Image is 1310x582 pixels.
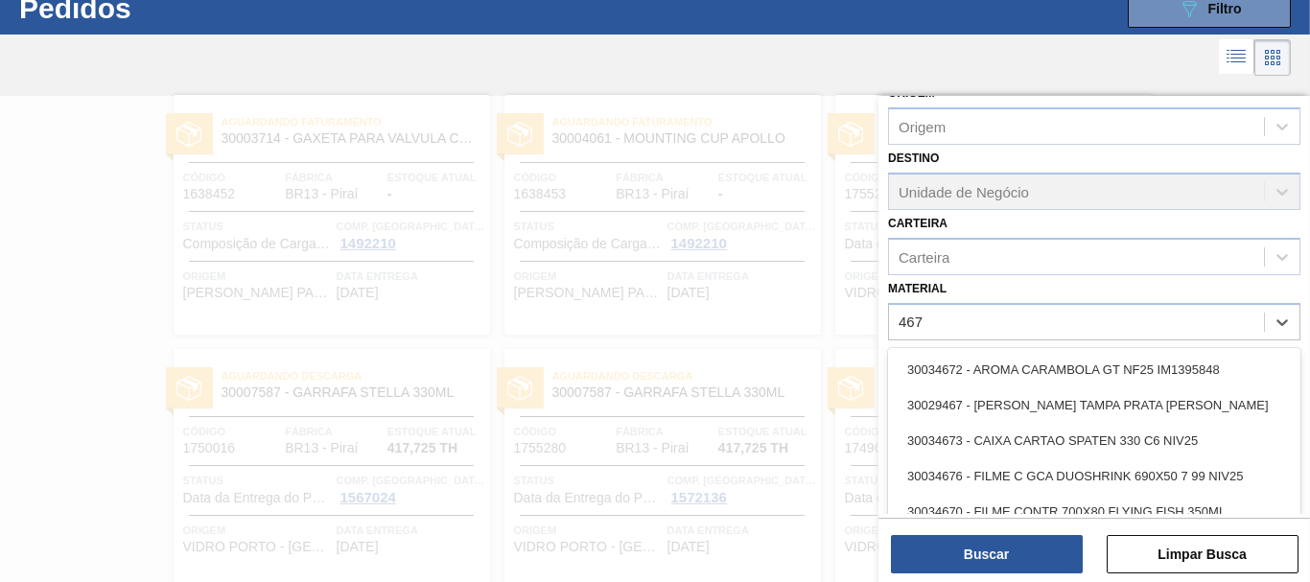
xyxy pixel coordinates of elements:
[1208,1,1242,16] span: Filtro
[821,95,1152,335] a: statusAguardando Descarga30007587 - GARRAFA STELLA 330MLCódigo1755278FábricaBR13 - PiraíEstoque a...
[899,248,949,265] div: Carteira
[888,387,1300,423] div: 30029467 - [PERSON_NAME] TAMPA PRATA [PERSON_NAME]
[490,95,821,335] a: statusAguardando Faturamento30004061 - MOUNTING CUP APOLLOCódigo1638453FábricaBR13 - PiraíEstoque...
[888,352,1300,387] div: 30034672 - AROMA CARAMBOLA GT NF25 IM1395848
[159,95,490,335] a: statusAguardando Faturamento30003714 - GAXETA PARA VALVULA COSTERCódigo1638452FábricaBR13 - Piraí...
[1219,39,1254,76] div: Visão em Lista
[888,458,1300,494] div: 30034676 - FILME C GCA DUOSHRINK 690X50 7 99 NIV25
[1254,39,1291,76] div: Visão em Cards
[899,119,946,135] div: Origem
[888,423,1300,458] div: 30034673 - CAIXA CARTAO SPATEN 330 C6 NIV25
[888,217,947,230] label: Carteira
[888,282,947,295] label: Material
[888,494,1300,529] div: 30034670 - FILME CONTR 700X80 FLYING FISH 350ML
[888,151,939,165] label: Destino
